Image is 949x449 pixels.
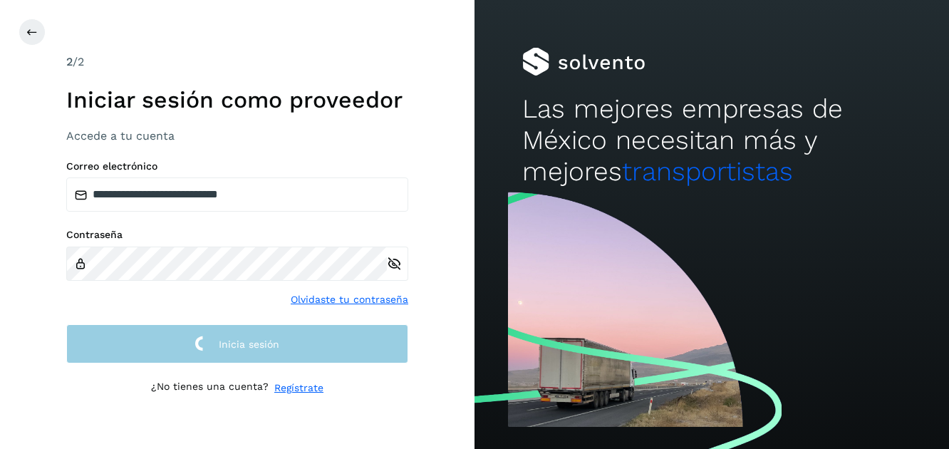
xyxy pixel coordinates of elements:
a: Olvidaste tu contraseña [291,292,408,307]
span: transportistas [622,156,793,187]
button: Inicia sesión [66,324,408,363]
a: Regístrate [274,381,323,396]
div: /2 [66,53,408,71]
label: Contraseña [66,229,408,241]
h3: Accede a tu cuenta [66,129,408,143]
label: Correo electrónico [66,160,408,172]
p: ¿No tienes una cuenta? [151,381,269,396]
span: 2 [66,55,73,68]
h2: Las mejores empresas de México necesitan más y mejores [522,93,902,188]
span: Inicia sesión [219,339,279,349]
h1: Iniciar sesión como proveedor [66,86,408,113]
